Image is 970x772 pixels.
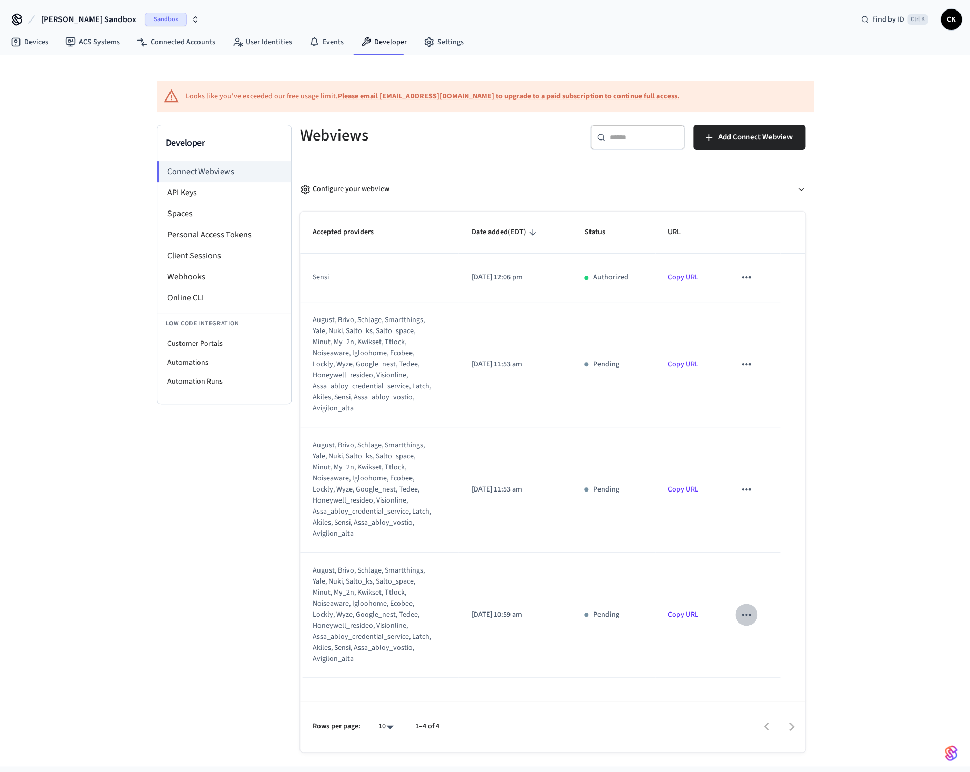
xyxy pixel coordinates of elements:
[593,359,619,370] p: Pending
[300,175,805,203] button: Configure your webview
[157,203,291,224] li: Spaces
[128,33,224,52] a: Connected Accounts
[186,91,679,102] div: Looks like you've exceeded our free usage limit.
[415,721,439,732] p: 1–4 of 4
[593,484,619,495] p: Pending
[157,372,291,391] li: Automation Runs
[668,359,698,369] a: Copy URL
[145,13,187,26] span: Sandbox
[668,484,698,495] a: Copy URL
[668,272,698,283] a: Copy URL
[313,440,433,539] div: august, brivo, schlage, smartthings, yale, nuki, salto_ks, salto_space, minut, my_2n, kwikset, tt...
[668,609,698,620] a: Copy URL
[2,33,57,52] a: Devices
[471,359,559,370] p: [DATE] 11:53 am
[471,272,559,283] p: [DATE] 12:06 pm
[338,91,679,102] a: Please email [EMAIL_ADDRESS][DOMAIN_NAME] to upgrade to a paid subscription to continue full access.
[300,125,546,146] h5: Webviews
[852,10,936,29] div: Find by IDCtrl K
[907,14,928,25] span: Ctrl K
[941,9,962,30] button: CK
[593,272,628,283] p: Authorized
[313,565,433,665] div: august, brivo, schlage, smartthings, yale, nuki, salto_ks, salto_space, minut, my_2n, kwikset, tt...
[471,484,559,495] p: [DATE] 11:53 am
[872,14,904,25] span: Find by ID
[224,33,301,52] a: User Identities
[157,287,291,308] li: Online CLI
[584,224,618,240] span: Status
[313,272,433,283] div: sensi
[157,161,291,182] li: Connect Webviews
[157,266,291,287] li: Webhooks
[157,353,291,372] li: Automations
[593,609,619,620] p: Pending
[57,33,128,52] a: ACS Systems
[300,212,805,678] table: sticky table
[313,721,361,732] p: Rows per page:
[157,313,291,334] li: Low Code Integration
[352,33,415,52] a: Developer
[157,334,291,353] li: Customer Portals
[693,125,805,150] button: Add Connect Webview
[471,609,559,620] p: [DATE] 10:59 am
[313,315,433,414] div: august, brivo, schlage, smartthings, yale, nuki, salto_ks, salto_space, minut, my_2n, kwikset, tt...
[471,224,539,240] span: Date added(EDT)
[313,224,387,240] span: Accepted providers
[415,33,472,52] a: Settings
[301,33,352,52] a: Events
[668,224,694,240] span: URL
[157,245,291,266] li: Client Sessions
[166,136,283,151] h3: Developer
[718,131,793,144] span: Add Connect Webview
[41,13,136,26] span: [PERSON_NAME] Sandbox
[157,182,291,203] li: API Keys
[300,184,389,195] div: Configure your webview
[945,745,957,761] img: SeamLogoGradient.69752ec5.svg
[373,719,398,734] div: 10
[942,10,961,29] span: CK
[157,224,291,245] li: Personal Access Tokens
